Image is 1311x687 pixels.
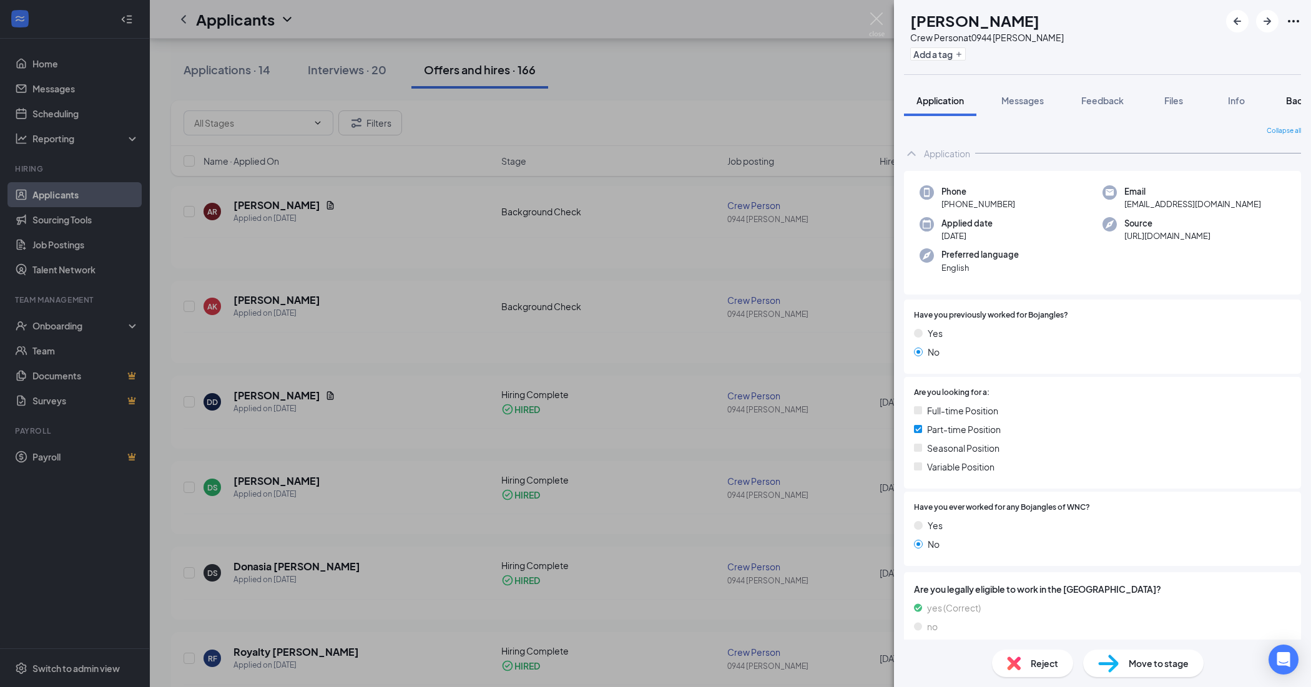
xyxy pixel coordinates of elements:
button: ArrowRight [1256,10,1279,32]
span: Reject [1031,656,1058,670]
button: PlusAdd a tag [910,47,966,61]
span: Collapse all [1267,126,1301,136]
span: Move to stage [1129,656,1189,670]
span: Full-time Position [927,404,998,417]
svg: ArrowRight [1260,14,1275,29]
span: Preferred language [941,248,1019,261]
span: Are you legally eligible to work in the [GEOGRAPHIC_DATA]? [914,582,1291,596]
span: English [941,261,1019,274]
span: Part-time Position [927,422,1001,436]
svg: ArrowLeftNew [1230,14,1245,29]
span: Files [1164,95,1183,106]
span: Feedback [1081,95,1124,106]
div: Crew Person at 0944 [PERSON_NAME] [910,31,1064,44]
span: Application [916,95,964,106]
span: Have you previously worked for Bojangles? [914,309,1068,321]
span: Variable Position [927,460,994,474]
span: Applied date [941,217,993,230]
span: [EMAIL_ADDRESS][DOMAIN_NAME] [1124,198,1261,210]
span: Yes [928,519,943,532]
span: no [927,620,938,633]
button: ArrowLeftNew [1226,10,1249,32]
span: Yes [928,326,943,340]
svg: Ellipses [1286,14,1301,29]
span: Source [1124,217,1210,230]
span: Messages [1001,95,1044,106]
span: [URL][DOMAIN_NAME] [1124,230,1210,242]
div: Application [924,147,970,160]
svg: Plus [955,51,963,58]
span: Have you ever worked for any Bojangles of WNC? [914,502,1090,514]
div: Open Intercom Messenger [1269,645,1299,675]
span: No [928,537,940,551]
span: yes (Correct) [927,601,981,615]
span: Email [1124,185,1261,198]
span: No [928,345,940,359]
span: Are you looking for a: [914,387,989,399]
span: Info [1228,95,1245,106]
span: Phone [941,185,1015,198]
h1: [PERSON_NAME] [910,10,1039,31]
svg: ChevronUp [904,146,919,161]
span: [PHONE_NUMBER] [941,198,1015,210]
span: [DATE] [941,230,993,242]
span: Seasonal Position [927,441,999,455]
